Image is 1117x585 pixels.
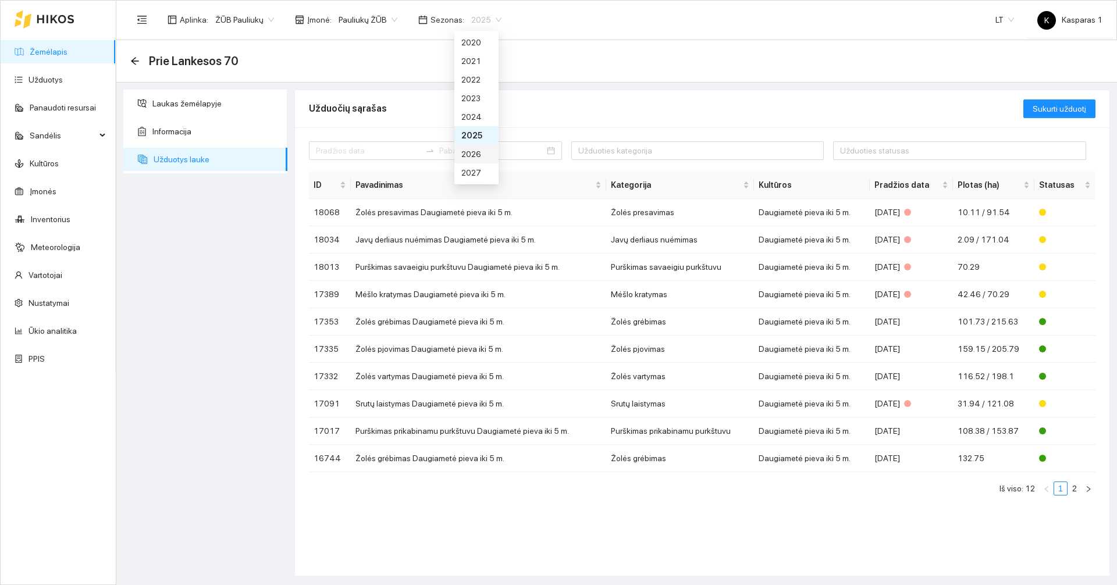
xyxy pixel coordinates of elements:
[314,179,337,191] span: ID
[471,11,501,28] span: 2025
[339,11,397,28] span: Pauliukų ŽŪB
[1068,482,1081,495] a: 2
[309,172,351,199] th: this column's title is ID,this column is sortable
[454,108,499,126] div: 2024
[351,308,606,336] td: Žolės grėbimas Daugiametė pieva iki 5 m.
[351,445,606,472] td: Žolės grėbimas Daugiametė pieva iki 5 m.
[1054,482,1067,495] a: 1
[953,254,1034,281] td: 70.29
[461,55,492,67] div: 2021
[754,172,870,199] th: Kultūros
[1023,99,1095,118] button: Sukurti užduotį
[874,397,948,410] div: [DATE]
[874,452,948,465] div: [DATE]
[1054,481,1068,495] li: 1
[30,187,56,196] a: Įmonės
[958,317,1018,326] span: 101.73 / 215.63
[958,235,1009,244] span: 2.09 / 171.04
[874,179,940,191] span: Pradžios data
[351,363,606,390] td: Žolės vartymas Daugiametė pieva iki 5 m.
[874,315,948,328] div: [DATE]
[351,336,606,363] td: Žolės pjovimas Daugiametė pieva iki 5 m.
[1033,102,1086,115] span: Sukurti užduotį
[611,179,741,191] span: Kategorija
[606,363,754,390] td: Žolės vartymas
[999,481,1035,495] li: Iš viso: 12
[874,343,948,355] div: [DATE]
[31,242,80,252] a: Meteorologija
[154,148,278,171] span: Užduotys lauke
[351,226,606,254] td: Javų derliaus nuėmimas Daugiametė pieva iki 5 m.
[958,208,1010,217] span: 10.11 / 91.54
[874,206,948,219] div: [DATE]
[606,308,754,336] td: Žolės grėbimas
[316,144,421,157] input: Pradžios data
[309,199,351,226] td: 18068
[180,13,208,26] span: Aplinka :
[958,344,1019,354] span: 159.15 / 205.79
[454,52,499,70] div: 2021
[439,144,544,157] input: Pabaigos data
[130,56,140,66] div: Atgal
[309,281,351,308] td: 17389
[1085,486,1092,493] span: right
[351,199,606,226] td: Žolės presavimas Daugiametė pieva iki 5 m.
[351,254,606,281] td: Purškimas savaeigiu purkštuvu Daugiametė pieva iki 5 m.
[29,326,77,336] a: Ūkio analitika
[958,179,1021,191] span: Plotas (ha)
[418,15,428,24] span: calendar
[461,166,492,179] div: 2027
[1043,486,1050,493] span: left
[351,418,606,445] td: Purškimas prikabinamu purkštuvu Daugiametė pieva iki 5 m.
[874,261,948,273] div: [DATE]
[606,418,754,445] td: Purškimas prikabinamu purkštuvu
[754,363,870,390] td: Daugiametė pieva iki 5 m.
[454,126,499,145] div: 2025
[29,354,45,363] a: PPIS
[425,146,435,155] span: to
[351,172,606,199] th: this column's title is Pavadinimas,this column is sortable
[425,146,435,155] span: swap-right
[309,336,351,363] td: 17335
[754,226,870,254] td: Daugiametė pieva iki 5 m.
[1082,481,1095,495] li: Pirmyn
[355,179,592,191] span: Pavadinimas
[309,418,351,445] td: 17017
[874,370,948,383] div: [DATE]
[30,103,96,112] a: Panaudoti resursai
[431,13,464,26] span: Sezonas :
[874,288,948,301] div: [DATE]
[461,110,492,123] div: 2024
[351,281,606,308] td: Mėšlo kratymas Daugiametė pieva iki 5 m.
[754,445,870,472] td: Daugiametė pieva iki 5 m.
[1037,15,1102,24] span: Kasparas 1
[1039,179,1082,191] span: Statusas
[309,390,351,418] td: 17091
[454,89,499,108] div: 2023
[958,426,1019,436] span: 108.38 / 153.87
[606,390,754,418] td: Srutų laistymas
[995,11,1014,28] span: LT
[953,172,1034,199] th: this column's title is Plotas (ha),this column is sortable
[149,52,239,70] span: Prie Lankesos 70
[1068,481,1082,495] li: 2
[754,308,870,336] td: Daugiametė pieva iki 5 m.
[461,36,492,49] div: 2020
[1044,11,1049,30] span: K
[152,92,278,115] span: Laukas žemėlapyje
[309,92,1023,125] div: Užduočių sąrašas
[130,8,154,31] button: menu-fold
[1034,172,1095,199] th: this column's title is Statusas,this column is sortable
[29,75,63,84] a: Užduotys
[606,281,754,308] td: Mėšlo kratymas
[295,15,304,24] span: shop
[754,199,870,226] td: Daugiametė pieva iki 5 m.
[461,148,492,160] div: 2026
[454,163,499,182] div: 2027
[29,270,62,280] a: Vartotojai
[754,281,870,308] td: Daugiametė pieva iki 5 m.
[754,418,870,445] td: Daugiametė pieva iki 5 m.
[454,145,499,163] div: 2026
[754,336,870,363] td: Daugiametė pieva iki 5 m.
[1040,481,1054,495] button: left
